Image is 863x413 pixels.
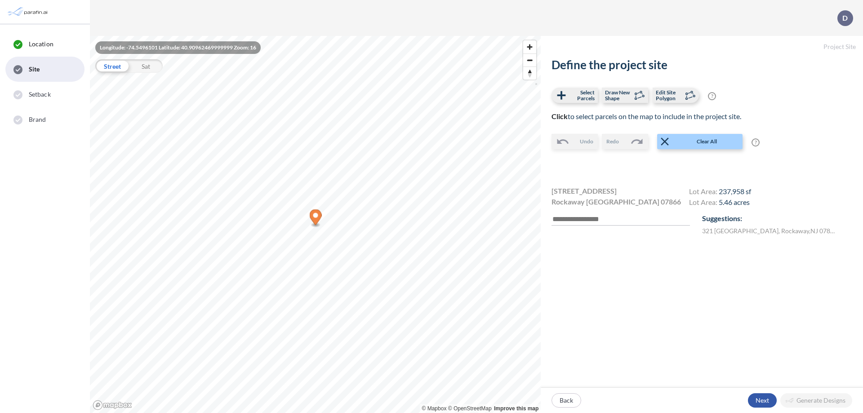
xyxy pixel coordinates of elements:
[29,65,40,74] span: Site
[719,198,750,206] span: 5.46 acres
[702,213,852,224] p: Suggestions:
[7,4,50,20] img: Parafin
[448,405,492,412] a: OpenStreetMap
[606,138,619,146] span: Redo
[552,393,581,408] button: Back
[129,59,163,73] div: Sat
[95,41,261,54] div: Longitude: -74.5496101 Latitude: 40.90962469999999 Zoom: 16
[560,396,573,405] p: Back
[422,405,447,412] a: Mapbox
[605,89,632,101] span: Draw New Shape
[29,90,51,99] span: Setback
[523,67,536,80] button: Reset bearing to north
[602,134,648,149] button: Redo
[656,89,682,101] span: Edit Site Polygon
[842,14,848,22] p: D
[748,393,777,408] button: Next
[689,187,751,198] h4: Lot Area:
[552,186,617,196] span: [STREET_ADDRESS]
[552,112,741,120] span: to select parcels on the map to include in the project site.
[90,36,541,413] canvas: Map
[752,138,760,147] span: ?
[29,115,46,124] span: Brand
[552,196,681,207] span: Rockaway [GEOGRAPHIC_DATA] 07866
[95,59,129,73] div: Street
[310,209,322,228] div: Map marker
[657,134,743,149] button: Clear All
[580,138,593,146] span: Undo
[689,198,751,209] h4: Lot Area:
[523,53,536,67] button: Zoom out
[672,138,742,146] span: Clear All
[719,187,751,195] span: 237,958 sf
[568,89,595,101] span: Select Parcels
[552,134,598,149] button: Undo
[552,112,568,120] b: Click
[552,58,852,72] h2: Define the project site
[541,36,863,58] h5: Project Site
[494,405,538,412] a: Improve this map
[523,40,536,53] button: Zoom in
[93,400,132,410] a: Mapbox homepage
[708,92,716,100] span: ?
[702,226,837,235] label: 321 [GEOGRAPHIC_DATA] , Rockaway , NJ 07866 , US
[29,40,53,49] span: Location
